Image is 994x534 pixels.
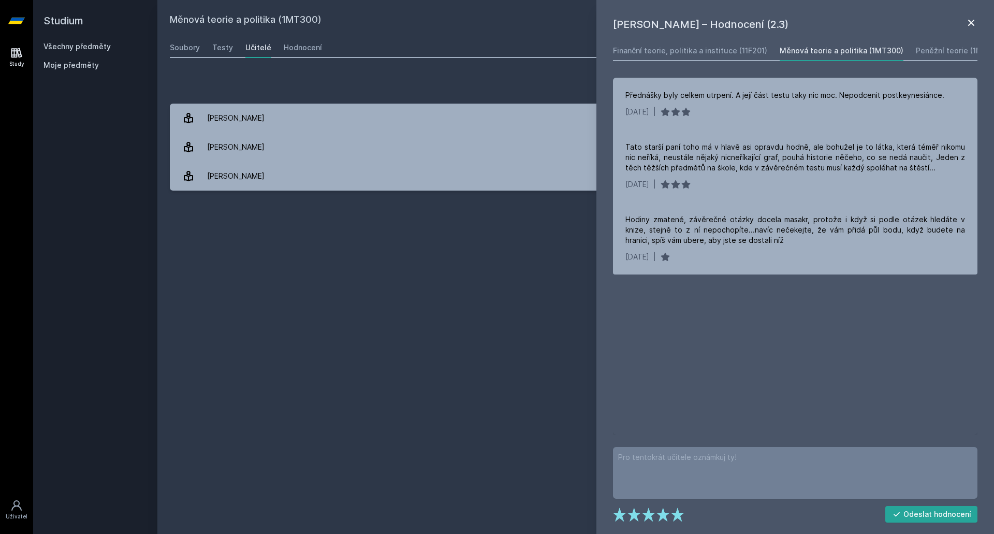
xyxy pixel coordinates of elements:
a: Uživatel [2,494,31,526]
div: Soubory [170,42,200,53]
a: Testy [212,37,233,58]
div: Uživatel [6,513,27,521]
div: Study [9,60,24,68]
a: [PERSON_NAME] 3 hodnocení 2.3 [170,104,982,133]
div: | [653,179,656,190]
div: [DATE] [625,107,649,117]
div: [DATE] [625,179,649,190]
a: Hodnocení [284,37,322,58]
div: Hodnocení [284,42,322,53]
a: Všechny předměty [43,42,111,51]
div: Přednášky byly celkem utrpení. A její část testu taky nic moc. Nepodcenit postkeynesiánce. [625,90,944,100]
a: [PERSON_NAME] 19 hodnocení 4.4 [170,162,982,191]
h2: Měnová teorie a politika (1MT300) [170,12,866,29]
a: Study [2,41,31,73]
div: [PERSON_NAME] [207,108,265,128]
div: [PERSON_NAME] [207,166,265,186]
a: Soubory [170,37,200,58]
a: Učitelé [245,37,271,58]
div: Tato starší paní toho má v hlavě asi opravdu hodně, ale bohužel je to látka, která téměř nikomu n... [625,142,965,173]
div: Učitelé [245,42,271,53]
a: [PERSON_NAME] 1 hodnocení 2.0 [170,133,982,162]
div: | [653,107,656,117]
div: Testy [212,42,233,53]
div: [PERSON_NAME] [207,137,265,157]
span: Moje předměty [43,60,99,70]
